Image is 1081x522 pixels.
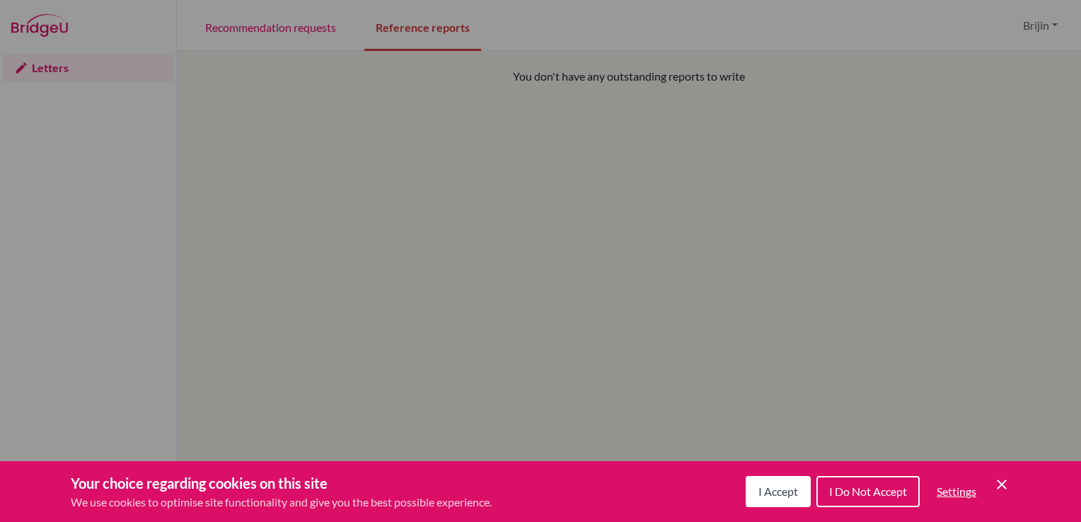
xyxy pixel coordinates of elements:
span: I Accept [758,485,798,498]
button: Settings [925,477,988,506]
p: We use cookies to optimise site functionality and give you the best possible experience. [71,494,492,511]
button: Save and close [993,476,1010,493]
span: Settings [937,485,976,498]
span: I Do Not Accept [829,485,907,498]
button: I Do Not Accept [816,476,920,507]
h3: Your choice regarding cookies on this site [71,472,492,494]
button: I Accept [746,476,811,507]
